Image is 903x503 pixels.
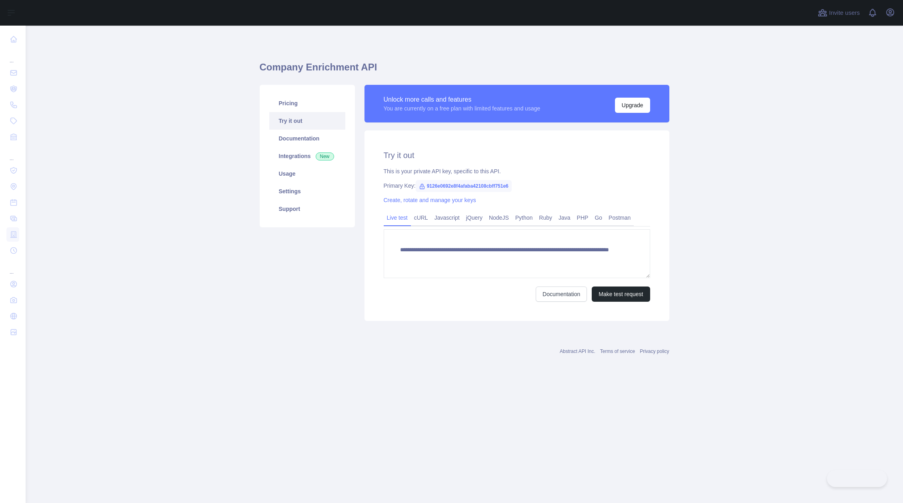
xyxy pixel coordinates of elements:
[384,104,541,112] div: You are currently on a free plan with limited features and usage
[574,211,592,224] a: PHP
[592,287,650,302] button: Make test request
[600,349,635,354] a: Terms of service
[640,349,669,354] a: Privacy policy
[560,349,595,354] a: Abstract API Inc.
[269,182,345,200] a: Settings
[384,197,476,203] a: Create, rotate and manage your keys
[6,146,19,162] div: ...
[384,211,411,224] a: Live test
[384,150,650,161] h2: Try it out
[269,130,345,147] a: Documentation
[269,147,345,165] a: Integrations New
[829,8,860,18] span: Invite users
[605,211,634,224] a: Postman
[269,165,345,182] a: Usage
[555,211,574,224] a: Java
[827,470,887,487] iframe: Toggle Customer Support
[6,259,19,275] div: ...
[384,182,650,190] div: Primary Key:
[431,211,463,224] a: Javascript
[416,180,512,192] span: 9126e0692e8f4afaba42108cbff751e6
[269,94,345,112] a: Pricing
[269,112,345,130] a: Try it out
[816,6,861,19] button: Invite users
[536,211,555,224] a: Ruby
[316,152,334,160] span: New
[591,211,605,224] a: Go
[260,61,669,80] h1: Company Enrichment API
[384,95,541,104] div: Unlock more calls and features
[615,98,650,113] button: Upgrade
[512,211,536,224] a: Python
[486,211,512,224] a: NodeJS
[536,287,587,302] a: Documentation
[463,211,486,224] a: jQuery
[411,211,431,224] a: cURL
[384,167,650,175] div: This is your private API key, specific to this API.
[6,48,19,64] div: ...
[269,200,345,218] a: Support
